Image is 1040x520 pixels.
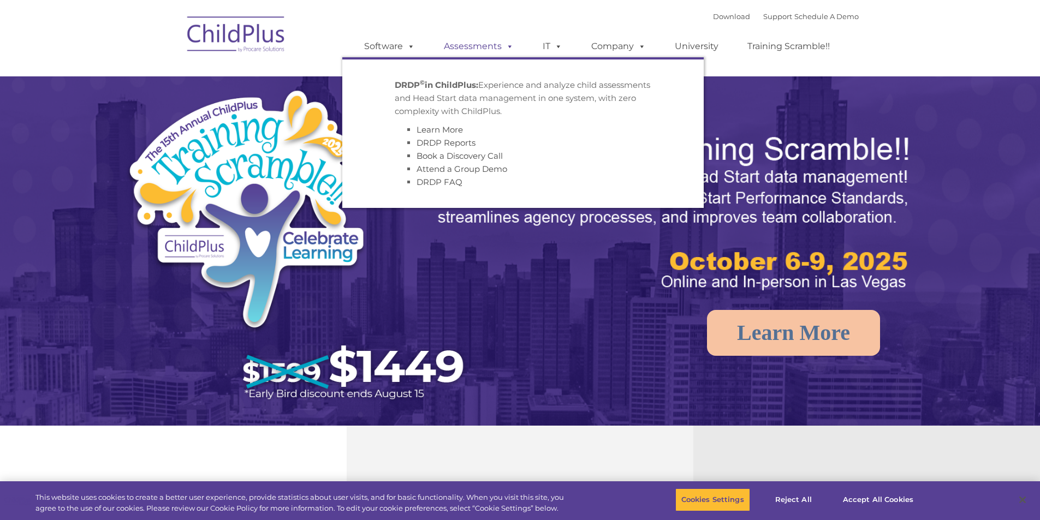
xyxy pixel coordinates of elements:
[182,9,291,63] img: ChildPlus by Procare Solutions
[707,310,880,356] a: Learn More
[353,35,426,57] a: Software
[794,12,859,21] a: Schedule A Demo
[417,124,463,135] a: Learn More
[675,488,750,511] button: Cookies Settings
[35,492,572,513] div: This website uses cookies to create a better user experience, provide statistics about user visit...
[395,79,651,118] p: Experience and analyze child assessments and Head Start data management in one system, with zero ...
[713,12,750,21] a: Download
[837,488,919,511] button: Accept All Cookies
[736,35,841,57] a: Training Scramble!!
[395,80,478,90] strong: DRDP in ChildPlus:
[580,35,657,57] a: Company
[420,79,425,86] sup: ©
[1011,488,1035,512] button: Close
[417,151,503,161] a: Book a Discovery Call
[763,12,792,21] a: Support
[417,138,476,148] a: DRDP Reports
[152,117,198,125] span: Phone number
[759,488,828,511] button: Reject All
[713,12,859,21] font: |
[417,177,462,187] a: DRDP FAQ
[417,164,507,174] a: Attend a Group Demo
[664,35,729,57] a: University
[532,35,573,57] a: IT
[152,72,185,80] span: Last name
[433,35,525,57] a: Assessments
